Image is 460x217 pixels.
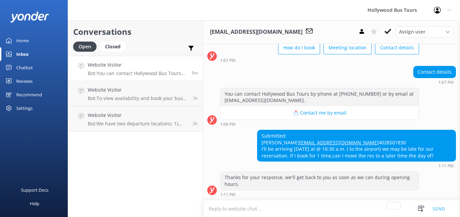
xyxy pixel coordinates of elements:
[16,101,33,115] div: Settings
[192,70,198,76] span: Sep 09 2025 01:07pm (UTC -07:00) America/Tijuana
[73,25,198,38] h2: Conversations
[299,139,379,146] a: [EMAIL_ADDRESS][DOMAIN_NAME]
[413,80,456,85] div: Sep 09 2025 01:07pm (UTC -07:00) America/Tijuana
[193,121,198,126] span: Sep 09 2025 10:35am (UTC -07:00) America/Tijuana
[220,193,235,197] strong: 1:11 PM
[88,86,188,94] h4: Website Visitor
[16,47,29,61] div: Inbox
[220,192,419,197] div: Sep 09 2025 01:11pm (UTC -07:00) America/Tijuana
[73,43,100,50] a: Open
[399,28,425,35] span: Assign user
[221,106,419,120] button: 📩 Contact me by email
[21,183,48,197] div: Support Docs
[68,56,203,81] a: Website VisitorBot:You can contact Hollywood Bus Tours by phone at [PHONE_NUMBER] or by email at ...
[278,41,320,54] button: How do I book
[88,70,187,76] p: Bot: You can contact Hollywood Bus Tours by phone at [PHONE_NUMBER] or by email at [EMAIL_ADDRESS...
[221,88,419,106] div: You can contact Hollywood Bus Tours by phone at [PHONE_NUMBER] or by email at [EMAIL_ADDRESS][DOM...
[414,66,456,78] div: Contact details
[16,61,33,74] div: Chatbot
[375,41,419,54] button: Contact details
[88,112,188,119] h4: Website Visitor
[100,42,126,52] div: Closed
[220,122,419,126] div: Sep 09 2025 01:08pm (UTC -07:00) America/Tijuana
[220,58,235,63] strong: 1:07 PM
[210,28,302,37] h3: [EMAIL_ADDRESS][DOMAIN_NAME]
[220,58,419,63] div: Sep 09 2025 01:07pm (UTC -07:00) America/Tijuana
[10,11,49,23] img: yonder-white-logo.png
[221,172,419,190] div: Thanks for your response, we'll get back to you as soon as we can during opening hours.
[203,200,460,217] textarea: To enrich screen reader interactions, please activate Accessibility in Grammarly extension settings
[438,164,454,168] strong: 1:11 PM
[257,163,456,168] div: Sep 09 2025 01:11pm (UTC -07:00) America/Tijuana
[323,41,372,54] button: Meeting location
[68,106,203,132] a: Website VisitorBot:We have two departure locations: 1) [STREET_ADDRESS] - Please check-in inside ...
[68,81,203,106] a: Website VisitorBot:To view availability and book your bus tour online, click [URL][DOMAIN_NAME].1h
[16,74,33,88] div: Reviews
[88,121,188,127] p: Bot: We have two departure locations: 1) [STREET_ADDRESS] - Please check-in inside the [GEOGRAPHI...
[73,42,97,52] div: Open
[30,197,39,210] div: Help
[88,95,188,101] p: Bot: To view availability and book your bus tour online, click [URL][DOMAIN_NAME].
[396,26,453,37] div: Assign User
[193,95,198,101] span: Sep 09 2025 12:08pm (UTC -07:00) America/Tijuana
[438,80,454,85] strong: 1:07 PM
[16,34,29,47] div: Home
[220,122,235,126] strong: 1:08 PM
[257,130,456,161] div: Submitted: [PERSON_NAME] 4028501830 I'll be arriving [DATE] at @ 10:30 a.m. ( to the airport) we ...
[100,43,129,50] a: Closed
[88,61,187,69] h4: Website Visitor
[16,88,42,101] div: Recommend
